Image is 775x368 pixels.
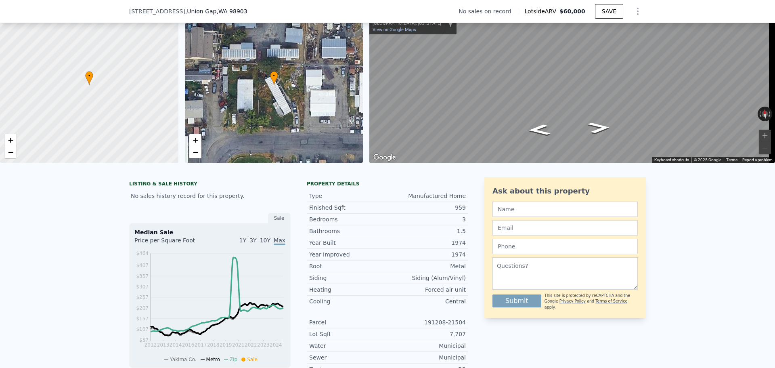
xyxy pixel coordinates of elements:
[371,152,398,163] a: Open this area in Google Maps (opens a new window)
[136,294,149,300] tspan: $257
[270,342,282,348] tspan: 2024
[136,273,149,279] tspan: $357
[654,157,689,163] button: Keyboard shortcuts
[189,146,201,158] a: Zoom out
[136,305,149,311] tspan: $207
[185,7,247,15] span: , Union Gap
[369,8,775,163] div: Map
[387,330,466,338] div: 7,707
[309,353,387,362] div: Sewer
[307,181,468,187] div: Property details
[726,158,737,162] a: Terms
[170,342,182,348] tspan: 2014
[595,299,627,303] a: Terms of Service
[260,237,270,244] span: 10Y
[170,357,197,362] span: Yakima Co.
[761,106,769,121] button: Reset the view
[249,237,256,244] span: 3Y
[134,228,285,236] div: Median Sale
[230,357,237,362] span: Zip
[309,318,387,326] div: Parcel
[309,262,387,270] div: Roof
[129,181,291,189] div: LISTING & SALE HISTORY
[578,120,620,136] path: Go East, Park Ave
[274,237,285,245] span: Max
[492,294,541,307] button: Submit
[217,8,247,15] span: , WA 98903
[309,227,387,235] div: Bathrooms
[4,146,17,158] a: Zoom out
[387,318,466,326] div: 191208-21504
[309,250,387,259] div: Year Improved
[492,185,638,197] div: Ask about this property
[134,236,210,249] div: Price per Square Foot
[309,204,387,212] div: Finished Sqft
[492,202,638,217] input: Name
[239,237,246,244] span: 1Y
[387,239,466,247] div: 1974
[257,342,270,348] tspan: 2023
[759,142,771,154] button: Zoom out
[694,158,721,162] span: © 2025 Google
[742,158,773,162] a: Report a problem
[459,7,517,15] div: No sales on record
[309,342,387,350] div: Water
[630,3,646,19] button: Show Options
[268,213,291,223] div: Sale
[387,286,466,294] div: Forced air unit
[136,284,149,290] tspan: $307
[85,71,93,85] div: •
[136,263,149,268] tspan: $407
[387,227,466,235] div: 1.5
[309,297,387,305] div: Cooling
[4,134,17,146] a: Zoom in
[245,342,257,348] tspan: 2022
[518,122,560,138] path: Go West, Park Ave
[525,7,559,15] span: Lotside ARV
[129,189,291,203] div: No sales history record for this property.
[309,192,387,200] div: Type
[309,215,387,223] div: Bedrooms
[193,135,198,145] span: +
[136,326,149,332] tspan: $107
[373,27,416,32] a: View on Google Maps
[85,72,93,80] span: •
[371,152,398,163] img: Google
[270,71,278,85] div: •
[492,239,638,254] input: Phone
[195,342,207,348] tspan: 2017
[369,8,775,163] div: Street View
[387,215,466,223] div: 3
[387,274,466,282] div: Siding (Alum/Vinyl)
[309,274,387,282] div: Siding
[768,107,773,121] button: Rotate clockwise
[387,250,466,259] div: 1974
[157,342,170,348] tspan: 2013
[758,107,762,121] button: Rotate counterclockwise
[129,7,185,15] span: [STREET_ADDRESS]
[309,239,387,247] div: Year Built
[545,293,638,310] div: This site is protected by reCAPTCHA and the Google and apply.
[448,19,453,27] a: Show location on map
[136,250,149,256] tspan: $464
[387,297,466,305] div: Central
[145,342,157,348] tspan: 2012
[189,134,201,146] a: Zoom in
[759,130,771,142] button: Zoom in
[387,204,466,212] div: 959
[309,330,387,338] div: Lot Sqft
[8,135,13,145] span: +
[207,342,220,348] tspan: 2018
[373,21,441,26] div: [GEOGRAPHIC_DATA], [US_STATE]
[206,357,220,362] span: Metro
[492,220,638,236] input: Email
[220,342,232,348] tspan: 2019
[193,147,198,157] span: −
[139,337,149,343] tspan: $57
[387,192,466,200] div: Manufactured Home
[559,299,586,303] a: Privacy Policy
[247,357,258,362] span: Sale
[8,147,13,157] span: −
[309,286,387,294] div: Heating
[136,316,149,322] tspan: $157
